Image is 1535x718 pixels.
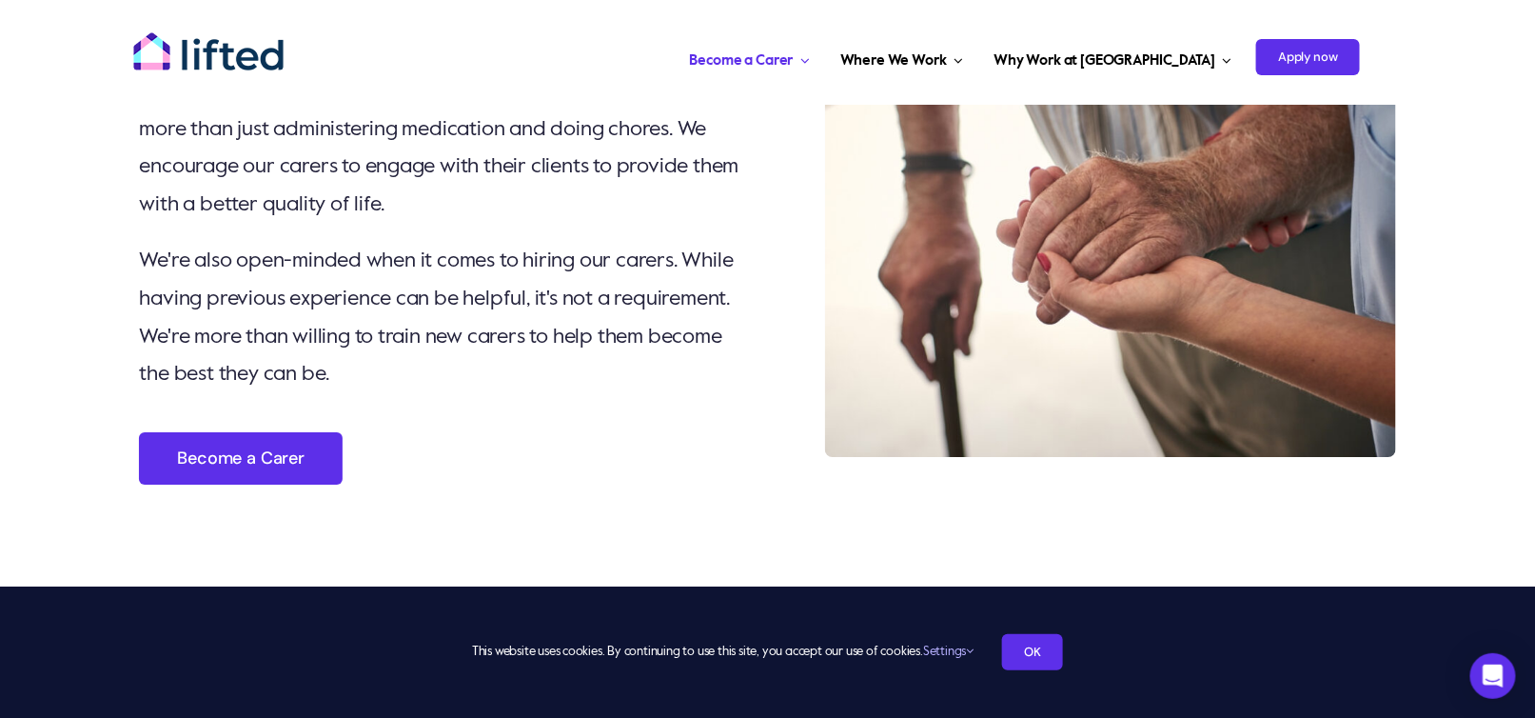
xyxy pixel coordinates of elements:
span: Where We Work [840,46,947,76]
a: Apply now [1256,29,1360,86]
a: Where We Work [835,29,969,86]
div: Open Intercom Messenger [1470,653,1516,699]
a: OK [1002,634,1063,670]
a: Settings [923,646,974,658]
span: At Lifted Care, we understand that being a good carer is much more than just administering medica... [139,81,738,215]
span: Apply now [1256,39,1360,75]
a: Why Work at [GEOGRAPHIC_DATA] [988,29,1237,86]
span: Why Work at [GEOGRAPHIC_DATA] [994,46,1215,76]
span: This website uses cookies. By continuing to use this site, you accept our use of cookies. [472,637,974,668]
a: Become a Carer [684,29,816,86]
a: lifted-logo [132,31,285,50]
span: Become a Carer [690,46,794,76]
nav: Carer Jobs Menu [431,29,1360,86]
span: Become a Carer [177,449,304,469]
a: Become a Carer [139,432,342,485]
span: We're also open-minded when it comes to hiring our carers. While having previous experience can b... [139,250,733,385]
